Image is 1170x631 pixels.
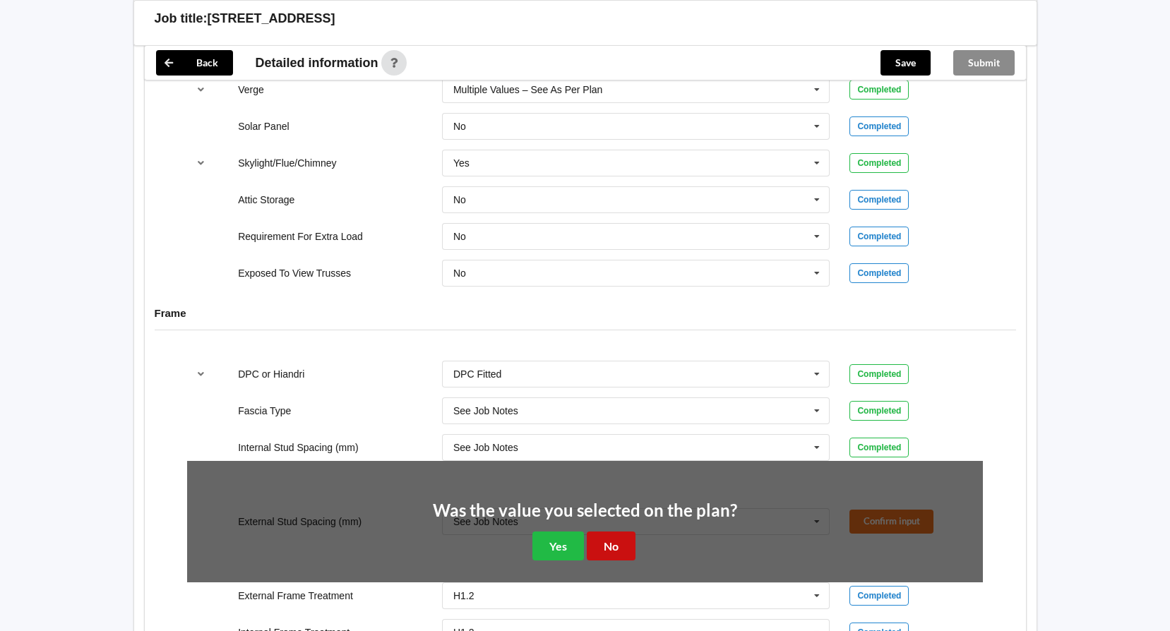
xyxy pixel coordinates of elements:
button: No [587,531,635,560]
label: Solar Panel [238,121,289,132]
div: Multiple Values – See As Per Plan [453,85,602,95]
div: Completed [849,401,909,421]
div: No [453,268,466,278]
label: DPC or Hiandri [238,368,304,380]
div: No [453,195,466,205]
label: Internal Stud Spacing (mm) [238,442,358,453]
div: Completed [849,227,909,246]
div: H1.2 [453,591,474,601]
div: Completed [849,586,909,606]
div: See Job Notes [453,406,518,416]
span: Detailed information [256,56,378,69]
button: reference-toggle [187,77,215,102]
button: Yes [532,531,584,560]
button: Save [881,50,931,76]
div: Completed [849,153,909,173]
label: Fascia Type [238,405,291,416]
label: Exposed To View Trusses [238,268,351,279]
button: reference-toggle [187,150,215,176]
button: Back [156,50,233,76]
label: Attic Storage [238,194,294,205]
div: See Job Notes [453,443,518,452]
div: Completed [849,263,909,283]
button: reference-toggle [187,361,215,387]
div: No [453,121,466,131]
div: Completed [849,438,909,457]
div: Completed [849,364,909,384]
div: Completed [849,116,909,136]
h3: Job title: [155,11,208,27]
h4: Frame [155,306,1016,320]
label: Requirement For Extra Load [238,231,363,242]
div: Completed [849,190,909,210]
h3: [STREET_ADDRESS] [208,11,335,27]
label: Skylight/Flue/Chimney [238,157,336,169]
div: Completed [849,80,909,100]
div: DPC Fitted [453,369,501,379]
label: Verge [238,84,264,95]
div: No [453,232,466,241]
div: Yes [453,158,470,168]
label: External Frame Treatment [238,590,353,601]
h2: Was the value you selected on the plan? [433,500,737,522]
